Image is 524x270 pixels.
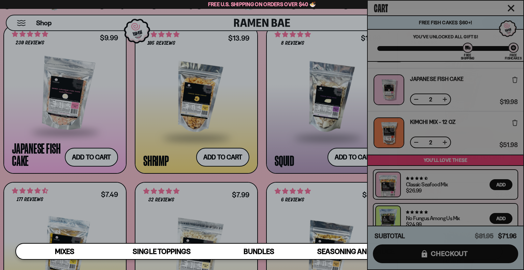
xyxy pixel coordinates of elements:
a: Single Toppings [113,244,210,259]
span: Seasoning and Sauce [317,247,395,256]
span: Mixes [55,247,74,256]
span: Single Toppings [133,247,190,256]
span: Free U.S. Shipping on Orders over $40 🍜 [208,1,316,8]
span: Bundles [244,247,274,256]
a: Seasoning and Sauce [307,244,405,259]
a: Mixes [16,244,113,259]
a: Bundles [210,244,307,259]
